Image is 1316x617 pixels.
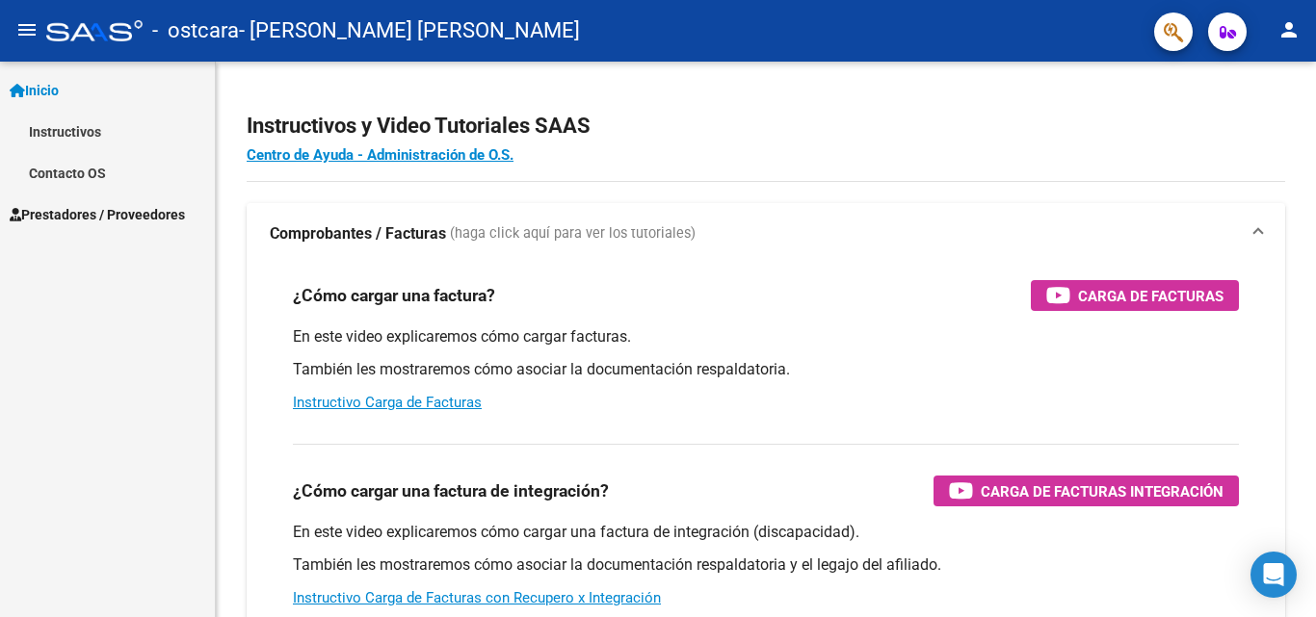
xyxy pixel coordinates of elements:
[450,223,696,244] span: (haga click aquí para ver los tutoriales)
[15,18,39,41] mat-icon: menu
[10,204,185,225] span: Prestadores / Proveedores
[293,477,609,504] h3: ¿Cómo cargar una factura de integración?
[247,108,1285,144] h2: Instructivos y Video Tutoriales SAAS
[293,282,495,309] h3: ¿Cómo cargar una factura?
[247,203,1285,265] mat-expansion-panel-header: Comprobantes / Facturas (haga click aquí para ver los tutoriales)
[1078,284,1224,308] span: Carga de Facturas
[293,554,1239,576] p: También les mostraremos cómo asociar la documentación respaldatoria y el legajo del afiliado.
[293,394,482,411] a: Instructivo Carga de Facturas
[10,80,59,101] span: Inicio
[293,326,1239,347] p: En este video explicaremos cómo cargar facturas.
[293,589,661,606] a: Instructivo Carga de Facturas con Recupero x Integración
[934,476,1239,506] button: Carga de Facturas Integración
[152,10,239,52] span: - ostcara
[247,146,513,164] a: Centro de Ayuda - Administración de O.S.
[293,359,1239,380] p: También les mostraremos cómo asociar la documentación respaldatoria.
[293,522,1239,543] p: En este video explicaremos cómo cargar una factura de integración (discapacidad).
[1277,18,1301,41] mat-icon: person
[1250,552,1297,598] div: Open Intercom Messenger
[981,479,1224,503] span: Carga de Facturas Integración
[1031,280,1239,311] button: Carga de Facturas
[239,10,580,52] span: - [PERSON_NAME] [PERSON_NAME]
[270,223,446,244] strong: Comprobantes / Facturas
